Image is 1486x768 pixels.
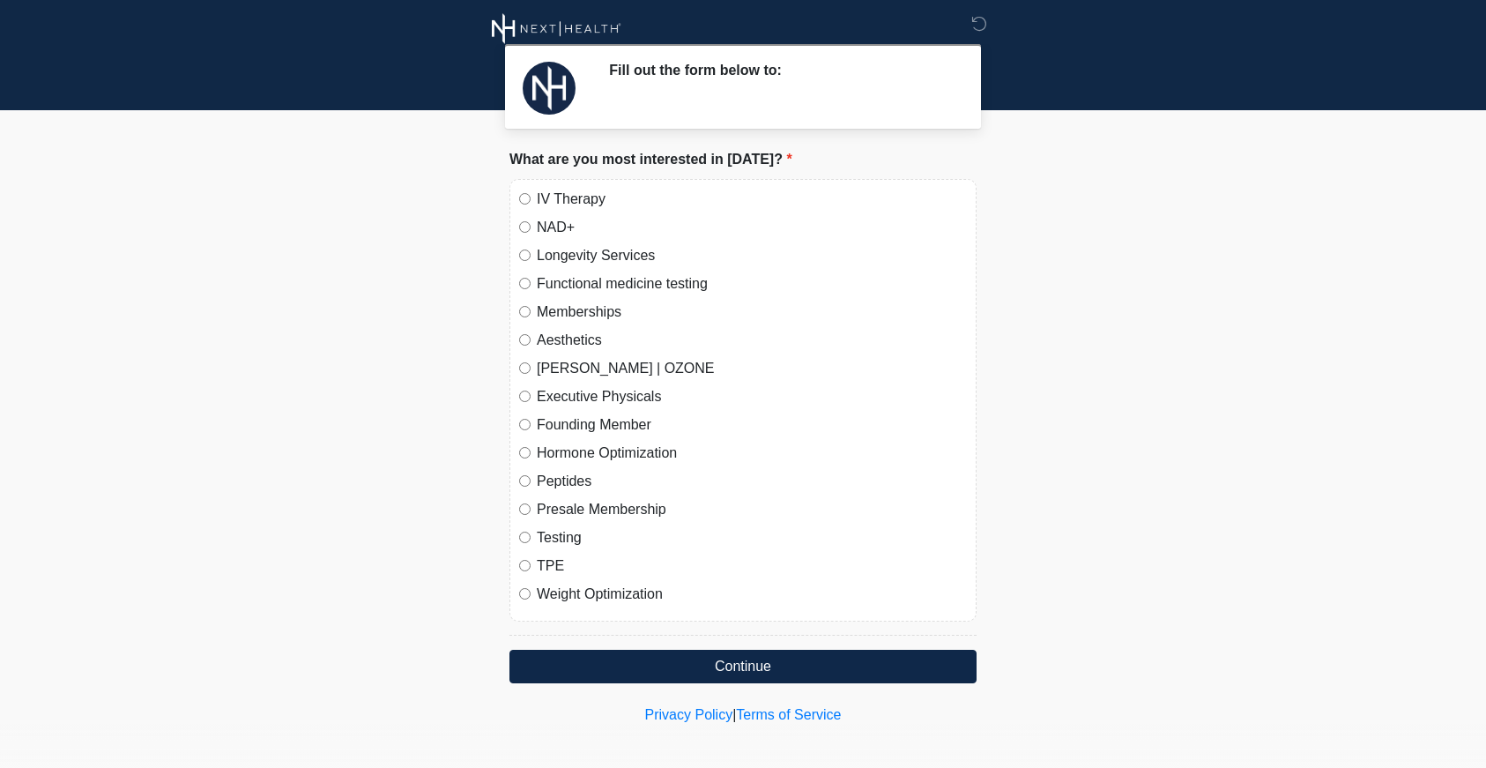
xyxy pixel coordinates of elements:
label: NAD+ [537,217,967,238]
h2: Fill out the form below to: [609,62,950,78]
label: Founding Member [537,414,967,436]
img: Agent Avatar [523,62,576,115]
label: Presale Membership [537,499,967,520]
label: TPE [537,555,967,577]
input: TPE [519,560,531,571]
label: What are you most interested in [DATE]? [509,149,792,170]
input: IV Therapy [519,193,531,205]
label: Testing [537,527,967,548]
input: Weight Optimization [519,588,531,600]
a: Terms of Service [736,707,841,722]
input: Executive Physicals [519,391,531,402]
input: Functional medicine testing [519,278,531,289]
label: Aesthetics [537,330,967,351]
label: IV Therapy [537,189,967,210]
input: Presale Membership [519,503,531,515]
input: NAD+ [519,221,531,233]
button: Continue [509,650,977,683]
a: Privacy Policy [645,707,733,722]
label: Weight Optimization [537,584,967,605]
label: [PERSON_NAME] | OZONE [537,358,967,379]
input: Testing [519,532,531,543]
a: | [732,707,736,722]
label: Longevity Services [537,245,967,266]
input: Peptides [519,475,531,487]
label: Peptides [537,471,967,492]
input: Memberships [519,306,531,317]
input: Founding Member [519,419,531,430]
img: Next Health Wellness Logo [492,13,621,44]
label: Memberships [537,302,967,323]
input: Aesthetics [519,334,531,346]
input: Longevity Services [519,250,531,261]
label: Hormone Optimization [537,443,967,464]
input: Hormone Optimization [519,447,531,459]
label: Functional medicine testing [537,273,967,295]
input: [PERSON_NAME] | OZONE [519,362,531,374]
label: Executive Physicals [537,386,967,407]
